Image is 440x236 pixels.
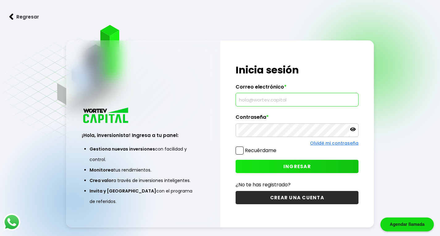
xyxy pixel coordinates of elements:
[90,144,197,165] li: con facilidad y control.
[90,186,197,207] li: con el programa de referidos.
[90,177,113,184] span: Crea valor
[82,132,205,139] h3: ¡Hola, inversionista! Ingresa a tu panel:
[236,63,358,77] h1: Inicia sesión
[236,84,358,93] label: Correo electrónico
[90,188,156,194] span: Invita y [GEOGRAPHIC_DATA]
[3,213,20,231] img: logos_whatsapp-icon.242b2217.svg
[245,147,276,154] label: Recuérdame
[238,93,356,106] input: hola@wortev.capital
[236,181,358,204] a: ¿No te has registrado?CREAR UNA CUENTA
[236,160,358,173] button: INGRESAR
[90,175,197,186] li: a través de inversiones inteligentes.
[236,181,358,188] p: ¿No te has registrado?
[90,165,197,175] li: tus rendimientos.
[283,163,311,170] span: INGRESAR
[236,114,358,123] label: Contraseña
[90,167,114,173] span: Monitorea
[380,217,434,231] div: Agendar llamada
[310,140,358,146] a: Olvidé mi contraseña
[9,14,14,20] img: flecha izquierda
[82,107,131,125] img: logo_wortev_capital
[90,146,155,152] span: Gestiona nuevas inversiones
[236,191,358,204] button: CREAR UNA CUENTA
